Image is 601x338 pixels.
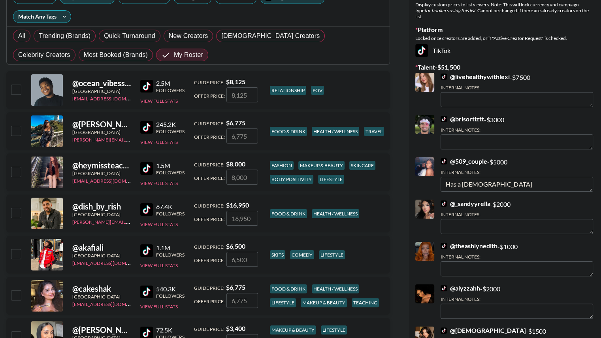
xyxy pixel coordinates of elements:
[226,87,258,102] input: 8,125
[270,161,294,170] div: fashion
[415,2,595,19] div: Display custom prices to list viewers. Note: This will lock currency and campaign type . Cannot b...
[441,73,510,81] a: @livehealthywithlexi
[270,298,296,307] div: lifestyle
[441,158,447,164] img: TikTok
[72,259,152,266] a: [EMAIL_ADDRESS][DOMAIN_NAME]
[140,221,178,227] button: View Full Stats
[194,285,224,291] span: Guide Price:
[194,298,225,304] span: Offer Price:
[194,203,224,209] span: Guide Price:
[140,262,178,268] button: View Full Stats
[156,244,185,252] div: 1.1M
[226,283,245,291] strong: $ 6,775
[321,325,347,334] div: lifestyle
[72,243,131,253] div: @ akafiali
[352,298,379,307] div: teaching
[140,304,178,310] button: View Full Stats
[156,121,185,128] div: 245.2K
[13,11,71,23] div: Match Any Tags
[441,200,447,207] img: TikTok
[226,170,258,185] input: 8,000
[140,121,153,134] img: TikTok
[415,44,595,57] div: TikTok
[194,93,225,99] span: Offer Price:
[156,128,185,134] div: Followers
[226,242,245,250] strong: $ 6,500
[226,293,258,308] input: 6,775
[156,252,185,258] div: Followers
[72,129,131,135] div: [GEOGRAPHIC_DATA]
[194,121,224,127] span: Guide Price:
[140,203,153,216] img: TikTok
[298,161,345,170] div: makeup & beauty
[72,135,189,143] a: [PERSON_NAME][EMAIL_ADDRESS][DOMAIN_NAME]
[270,127,307,136] div: food & drink
[415,44,428,57] img: TikTok
[72,78,131,88] div: @ ocean_vibesss_
[226,201,249,209] strong: $ 16,950
[441,327,526,334] a: @[DEMOGRAPHIC_DATA]
[441,284,480,292] a: @alyzzahh
[270,250,285,259] div: skits
[194,162,224,168] span: Guide Price:
[156,326,185,334] div: 72.5K
[226,119,245,127] strong: $ 6,775
[301,298,347,307] div: makeup & beauty
[156,285,185,293] div: 540.3K
[415,35,595,41] div: Locked once creators are added, or if "Active Creator Request" is checked.
[441,200,593,234] div: - $ 2000
[194,216,225,222] span: Offer Price:
[441,284,593,319] div: - $ 2000
[72,284,131,294] div: @ cakeshak
[140,80,153,93] img: TikTok
[72,294,131,300] div: [GEOGRAPHIC_DATA]
[226,128,258,144] input: 6,775
[194,79,224,85] span: Guide Price:
[441,116,447,122] img: TikTok
[441,285,447,291] img: TikTok
[312,209,359,218] div: health / wellness
[441,115,484,123] a: @brisortiztt
[72,94,152,102] a: [EMAIL_ADDRESS][DOMAIN_NAME]
[441,74,447,80] img: TikTok
[441,157,487,165] a: @509_couple
[174,50,203,60] span: My Roster
[424,8,475,13] em: for bookers using this list
[311,86,324,95] div: pov
[156,162,185,170] div: 1.5M
[441,242,497,250] a: @theashlynedith
[140,244,153,257] img: TikTok
[318,175,344,184] div: lifestyle
[72,253,131,259] div: [GEOGRAPHIC_DATA]
[364,127,384,136] div: travel
[349,161,375,170] div: skincare
[194,134,225,140] span: Offer Price:
[270,86,306,95] div: relationship
[226,160,245,168] strong: $ 8,000
[290,250,314,259] div: comedy
[140,139,178,145] button: View Full Stats
[194,244,224,250] span: Guide Price:
[270,209,307,218] div: food & drink
[84,50,148,60] span: Most Booked (Brands)
[72,170,131,176] div: [GEOGRAPHIC_DATA]
[226,325,245,332] strong: $ 3,400
[312,127,359,136] div: health / wellness
[156,170,185,176] div: Followers
[72,211,131,217] div: [GEOGRAPHIC_DATA]
[140,180,178,186] button: View Full Stats
[415,26,595,34] label: Platform
[221,31,320,41] span: [DEMOGRAPHIC_DATA] Creators
[441,115,593,149] div: - $ 3000
[226,211,258,226] input: 16,950
[156,293,185,299] div: Followers
[156,79,185,87] div: 2.5M
[194,257,225,263] span: Offer Price:
[312,284,359,293] div: health / wellness
[72,176,152,184] a: [EMAIL_ADDRESS][DOMAIN_NAME]
[156,211,185,217] div: Followers
[441,177,593,192] textarea: Has a [DEMOGRAPHIC_DATA]
[270,175,313,184] div: body positivity
[441,85,593,91] div: Internal Notes:
[441,327,447,334] img: TikTok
